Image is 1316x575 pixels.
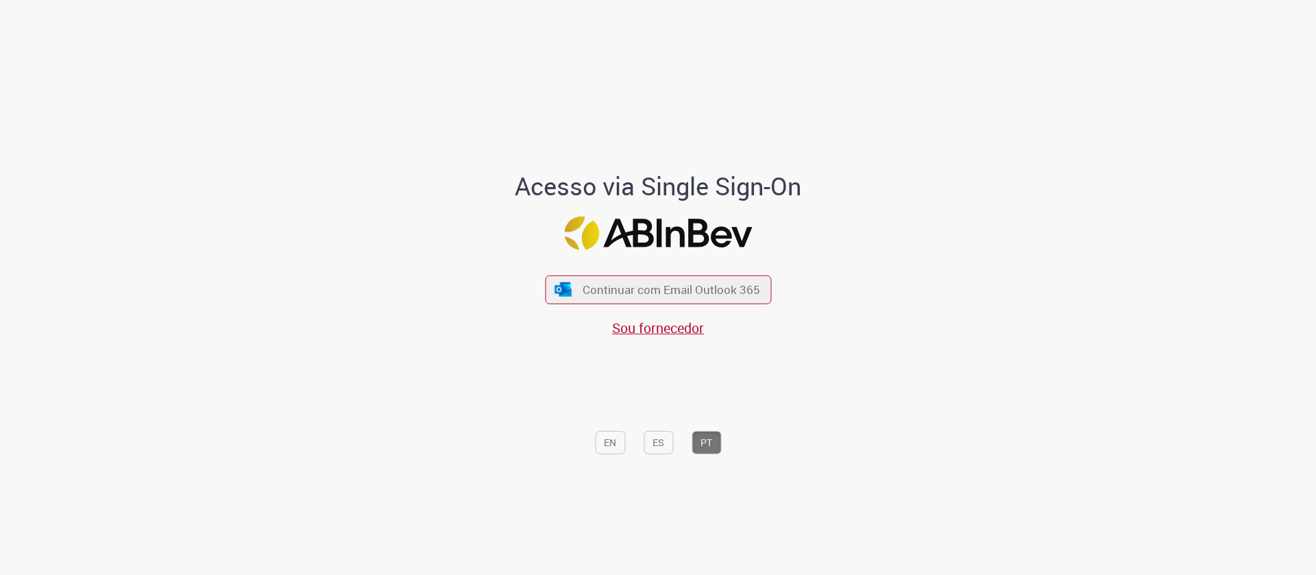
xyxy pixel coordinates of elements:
button: PT [692,431,721,454]
button: ícone Azure/Microsoft 360 Continuar com Email Outlook 365 [545,276,771,304]
h1: Acesso via Single Sign-On [468,173,849,200]
button: EN [595,431,625,454]
img: Logo ABInBev [564,216,752,249]
img: ícone Azure/Microsoft 360 [554,282,573,297]
a: Sou fornecedor [612,318,704,337]
span: Continuar com Email Outlook 365 [583,282,760,297]
button: ES [644,431,673,454]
